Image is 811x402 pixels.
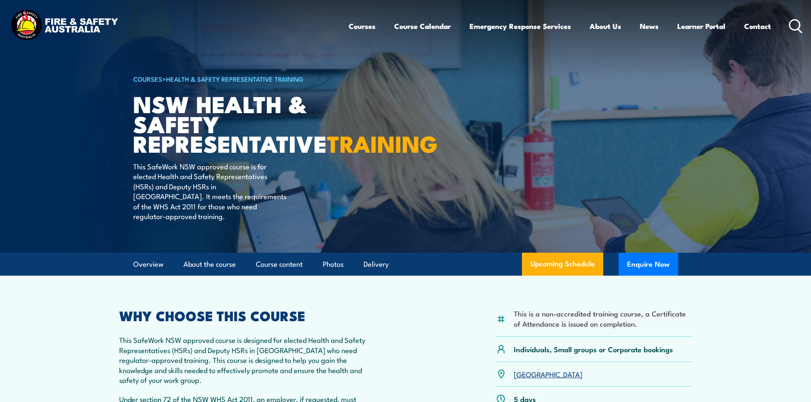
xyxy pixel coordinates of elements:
a: Contact [744,15,771,37]
a: [GEOGRAPHIC_DATA] [514,369,582,379]
a: News [640,15,659,37]
a: Course Calendar [394,15,451,37]
a: Course content [256,253,303,276]
p: Individuals, Small groups or Corporate bookings [514,344,673,354]
p: This SafeWork NSW approved course is for elected Health and Safety Representatives (HSRs) and Dep... [133,161,289,221]
a: About Us [590,15,621,37]
a: Health & Safety Representative Training [166,74,304,83]
a: Courses [349,15,375,37]
a: Emergency Response Services [470,15,571,37]
strong: TRAINING [327,125,438,160]
a: Delivery [364,253,389,276]
a: Overview [133,253,163,276]
p: This SafeWork NSW approved course is designed for elected Health and Safety Representatives (HSRs... [119,335,368,385]
h2: WHY CHOOSE THIS COURSE [119,309,368,321]
a: COURSES [133,74,162,83]
a: Photos [323,253,344,276]
a: About the course [183,253,236,276]
h1: NSW Health & Safety Representative [133,94,344,153]
a: Learner Portal [677,15,725,37]
a: Upcoming Schedule [522,253,603,276]
h6: > [133,74,344,84]
li: This is a non-accredited training course, a Certificate of Attendance is issued on completion. [514,308,692,328]
button: Enquire Now [619,253,678,276]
